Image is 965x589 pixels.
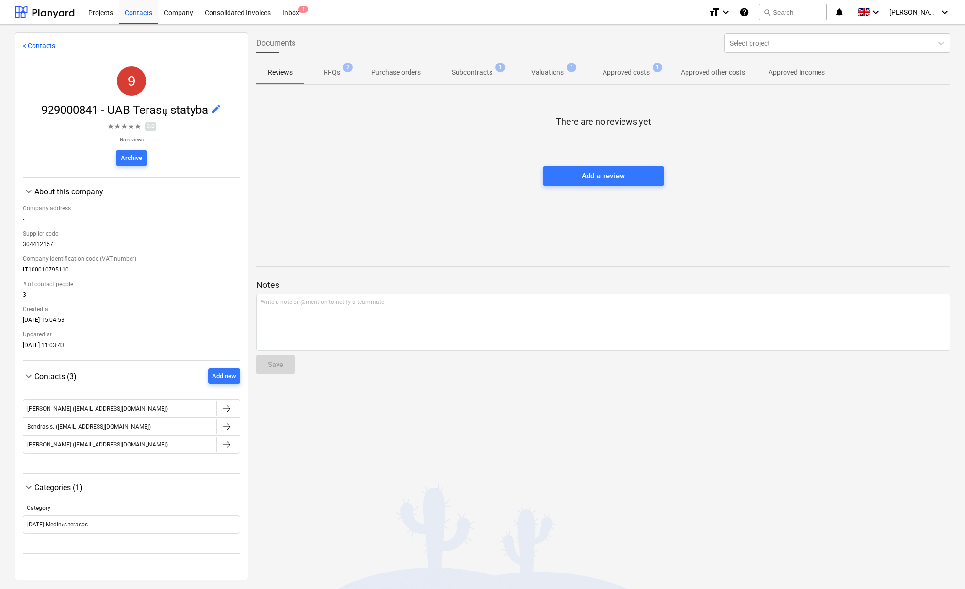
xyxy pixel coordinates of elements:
button: Add a review [543,166,664,186]
div: Categories (1) [34,483,240,492]
p: Approved Incomes [769,67,825,78]
span: 1 [653,63,662,72]
div: 304412157 [23,241,240,252]
span: 1 [567,63,576,72]
div: Supplier code [23,226,240,241]
span: ★ [107,121,114,132]
span: 2 [343,63,353,72]
i: keyboard_arrow_down [720,6,732,18]
span: Documents [256,37,295,49]
i: format_size [708,6,720,18]
div: Bendrasis. ([EMAIL_ADDRESS][DOMAIN_NAME]) [27,423,151,430]
p: No reviews [107,136,156,143]
div: [PERSON_NAME] ([EMAIL_ADDRESS][DOMAIN_NAME]) [27,441,168,448]
iframe: Chat Widget [916,542,965,589]
div: Company address [23,201,240,216]
div: Archive [121,153,142,164]
a: < Contacts [23,42,55,49]
span: search [763,8,771,16]
span: [PERSON_NAME] Zdanaviciene [889,8,938,16]
div: [DATE] 15:04:53 [23,317,240,327]
p: Subcontracts [452,67,492,78]
p: RFQs [324,67,340,78]
span: keyboard_arrow_down [23,481,34,493]
div: Add a review [582,170,625,182]
div: About this company [23,197,240,352]
div: Category [27,505,236,511]
div: - [23,216,240,226]
p: Valuations [531,67,564,78]
span: edit [210,103,222,115]
div: Updated at [23,327,240,342]
p: Purchase orders [371,67,421,78]
div: Company Identification code (VAT number) [23,252,240,266]
span: 9 [128,73,136,89]
i: notifications [834,6,844,18]
i: keyboard_arrow_down [870,6,882,18]
div: 3 [23,291,240,302]
span: ★ [114,121,121,132]
p: Approved other costs [681,67,745,78]
span: keyboard_arrow_down [23,186,34,197]
span: Contacts (3) [34,372,77,381]
p: Approved costs [603,67,650,78]
div: [DATE] Medinės terasos [27,521,88,528]
div: About this company [34,187,240,196]
div: [PERSON_NAME] ([EMAIL_ADDRESS][DOMAIN_NAME]) [27,405,168,412]
span: 929000841 - UAB Terasų statyba [41,103,210,117]
div: LT100010795110 [23,266,240,277]
span: 1 [495,63,505,72]
div: 929000841 [117,66,146,96]
span: ★ [134,121,141,132]
div: Contacts (3)Add new [23,368,240,384]
span: 0.0 [145,122,156,131]
div: Contacts (3)Add new [23,384,240,465]
div: Created at [23,302,240,317]
div: # of contact people [23,277,240,291]
p: Reviews [268,67,293,78]
i: Knowledge base [739,6,749,18]
span: keyboard_arrow_down [23,370,34,382]
span: 1 [298,6,308,13]
span: ★ [128,121,134,132]
i: keyboard_arrow_down [939,6,950,18]
button: Archive [116,150,147,166]
div: About this company [23,186,240,197]
div: Categories (1) [23,481,240,493]
div: [DATE] 11:03:43 [23,342,240,352]
p: There are no reviews yet [556,116,651,127]
button: Search [759,4,827,20]
div: Categories (1) [23,493,240,545]
span: ★ [121,121,128,132]
button: Add new [208,368,240,384]
p: Notes [256,279,950,291]
div: Add new [212,371,236,382]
